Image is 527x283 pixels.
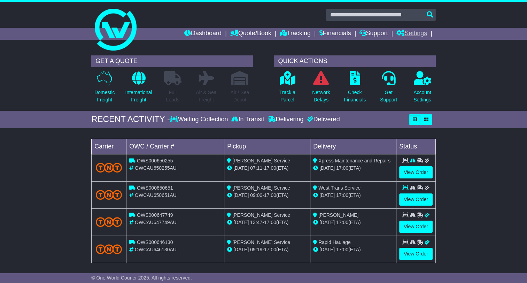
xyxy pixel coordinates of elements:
[343,71,366,107] a: CheckFinancials
[318,158,390,163] span: Xpress Maintenance and Repairs
[319,192,335,198] span: [DATE]
[92,139,126,154] td: Carrier
[227,246,307,253] div: - (ETA)
[135,220,177,225] span: OWCAU647749AU
[264,247,276,252] span: 17:00
[233,192,249,198] span: [DATE]
[359,28,388,40] a: Support
[94,89,115,104] p: Domestic Freight
[250,165,262,171] span: 07:11
[232,239,290,245] span: [PERSON_NAME] Service
[96,217,122,227] img: TNT_Domestic.png
[137,158,173,163] span: OWS000650255
[380,89,397,104] p: Get Support
[94,71,115,107] a: DomesticFreight
[336,220,348,225] span: 17:00
[230,28,271,40] a: Quote/Book
[170,116,230,123] div: Waiting Collection
[313,219,393,226] div: (ETA)
[196,89,216,104] p: Air & Sea Freight
[336,165,348,171] span: 17:00
[137,185,173,191] span: OWS000650651
[399,248,433,260] a: View Order
[135,165,177,171] span: OWCAU650255AU
[336,247,348,252] span: 17:00
[232,185,290,191] span: [PERSON_NAME] Service
[233,165,249,171] span: [DATE]
[227,192,307,199] div: - (ETA)
[126,139,224,154] td: OWC / Carrier #
[266,116,305,123] div: Delivering
[91,55,253,67] div: GET A QUOTE
[319,247,335,252] span: [DATE]
[137,212,173,218] span: OWS000647749
[91,275,192,281] span: © One World Courier 2025. All rights reserved.
[264,165,276,171] span: 17:00
[96,244,122,254] img: TNT_Domestic.png
[319,165,335,171] span: [DATE]
[318,239,351,245] span: Rapid Haulage
[280,28,311,40] a: Tracking
[413,71,432,107] a: AccountSettings
[413,89,431,104] p: Account Settings
[96,190,122,199] img: TNT_Domestic.png
[399,193,433,206] a: View Order
[313,165,393,172] div: (ETA)
[305,116,340,123] div: Delivered
[318,212,358,218] span: [PERSON_NAME]
[137,239,173,245] span: OWS000646130
[318,185,361,191] span: West Trans Service
[396,28,427,40] a: Settings
[264,220,276,225] span: 17:00
[319,28,351,40] a: Financials
[250,220,262,225] span: 13:47
[279,71,296,107] a: Track aParcel
[91,114,170,124] div: RECENT ACTIVITY -
[227,165,307,172] div: - (ETA)
[399,166,433,178] a: View Order
[230,89,249,104] p: Air / Sea Depot
[96,163,122,172] img: TNT_Domestic.png
[312,71,330,107] a: NetworkDelays
[336,192,348,198] span: 17:00
[125,89,152,104] p: International Freight
[233,247,249,252] span: [DATE]
[274,55,436,67] div: QUICK ACTIONS
[125,71,152,107] a: InternationalFreight
[319,220,335,225] span: [DATE]
[227,219,307,226] div: - (ETA)
[230,116,266,123] div: In Transit
[164,89,181,104] p: Full Loads
[313,192,393,199] div: (ETA)
[135,192,177,198] span: OWCAU650651AU
[344,89,366,104] p: Check Financials
[312,89,330,104] p: Network Delays
[250,247,262,252] span: 09:19
[310,139,396,154] td: Delivery
[264,192,276,198] span: 17:00
[224,139,310,154] td: Pickup
[233,220,249,225] span: [DATE]
[232,212,290,218] span: [PERSON_NAME] Service
[135,247,177,252] span: OWCAU646130AU
[313,246,393,253] div: (ETA)
[399,221,433,233] a: View Order
[279,89,295,104] p: Track a Parcel
[250,192,262,198] span: 09:00
[232,158,290,163] span: [PERSON_NAME] Service
[380,71,397,107] a: GetSupport
[396,139,436,154] td: Status
[184,28,222,40] a: Dashboard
